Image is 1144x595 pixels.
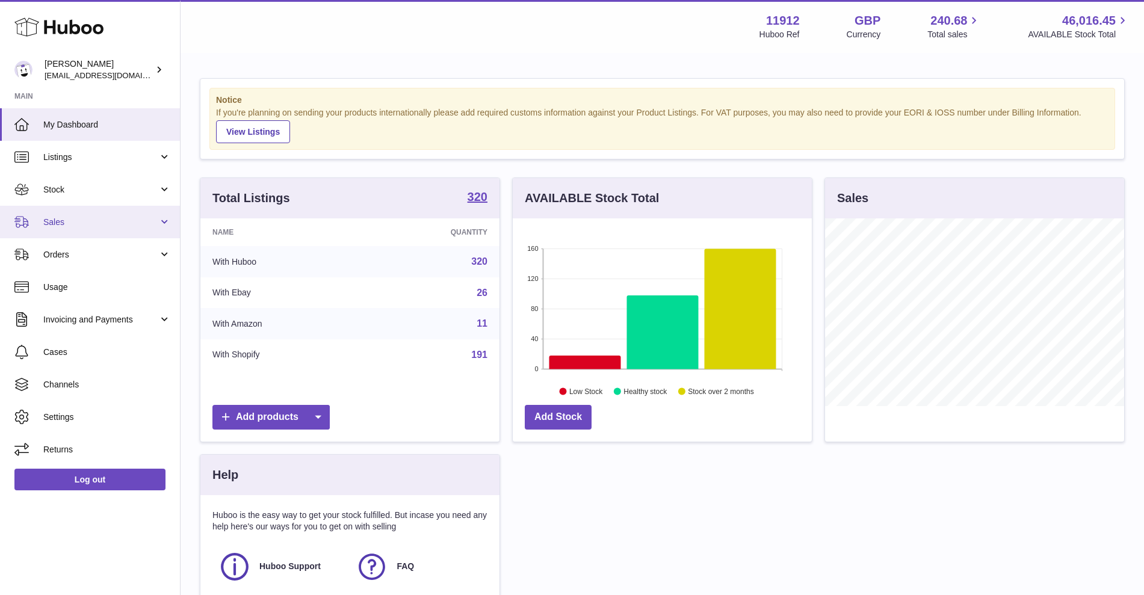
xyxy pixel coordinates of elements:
[364,218,499,246] th: Quantity
[527,275,538,282] text: 120
[927,29,981,40] span: Total sales
[212,510,487,532] p: Huboo is the easy way to get your stock fulfilled. But incase you need any help here's our ways f...
[216,120,290,143] a: View Listings
[531,335,538,342] text: 40
[471,256,487,267] a: 320
[200,277,364,309] td: With Ebay
[477,318,487,328] a: 11
[837,190,868,206] h3: Sales
[216,94,1108,106] strong: Notice
[43,184,158,196] span: Stock
[930,13,967,29] span: 240.68
[212,467,238,483] h3: Help
[1028,29,1130,40] span: AVAILABLE Stock Total
[855,13,880,29] strong: GBP
[525,190,659,206] h3: AVAILABLE Stock Total
[43,282,171,293] span: Usage
[45,70,177,80] span: [EMAIL_ADDRESS][DOMAIN_NAME]
[45,58,153,81] div: [PERSON_NAME]
[43,444,171,455] span: Returns
[43,217,158,228] span: Sales
[1062,13,1116,29] span: 46,016.45
[216,107,1108,143] div: If you're planning on sending your products internationally please add required customs informati...
[200,339,364,371] td: With Shopify
[43,152,158,163] span: Listings
[468,191,487,205] a: 320
[927,13,981,40] a: 240.68 Total sales
[531,305,538,312] text: 80
[43,119,171,131] span: My Dashboard
[259,561,321,572] span: Huboo Support
[43,412,171,423] span: Settings
[218,550,344,583] a: Huboo Support
[759,29,800,40] div: Huboo Ref
[525,405,592,430] a: Add Stock
[43,379,171,390] span: Channels
[477,288,487,298] a: 26
[534,365,538,372] text: 0
[1028,13,1130,40] a: 46,016.45 AVAILABLE Stock Total
[688,387,753,395] text: Stock over 2 months
[14,469,165,490] a: Log out
[14,61,32,79] img: info@carbonmyride.com
[569,387,603,395] text: Low Stock
[200,246,364,277] td: With Huboo
[356,550,481,583] a: FAQ
[43,314,158,325] span: Invoicing and Payments
[847,29,881,40] div: Currency
[468,191,487,203] strong: 320
[212,405,330,430] a: Add products
[212,190,290,206] h3: Total Listings
[623,387,667,395] text: Healthy stock
[43,347,171,358] span: Cases
[200,218,364,246] th: Name
[766,13,800,29] strong: 11912
[43,249,158,261] span: Orders
[200,308,364,339] td: With Amazon
[527,245,538,252] text: 160
[471,350,487,360] a: 191
[397,561,414,572] span: FAQ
